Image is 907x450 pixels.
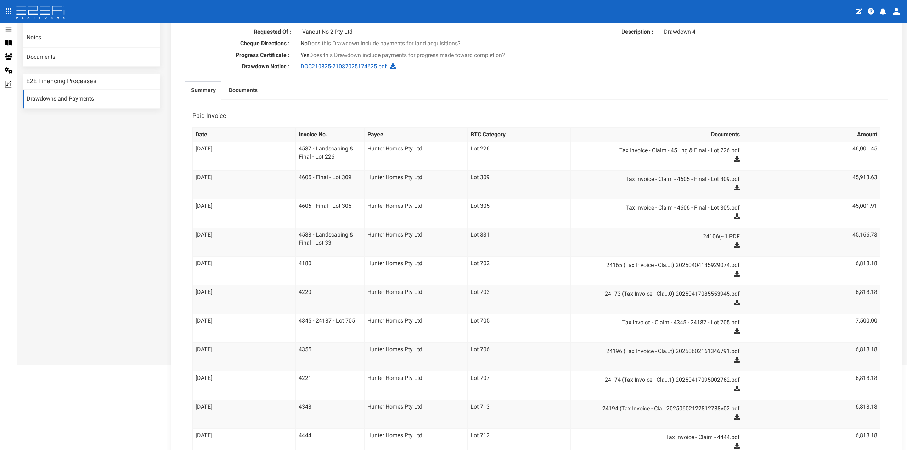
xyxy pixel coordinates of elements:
[468,199,571,228] td: Lot 305
[468,256,571,285] td: Lot 702
[192,113,226,119] h3: Paid Invoice
[192,371,295,400] td: [DATE]
[192,199,295,228] td: [DATE]
[364,256,467,285] td: Hunter Homes Pty Ltd
[743,314,880,342] td: 7,500.00
[581,432,739,443] a: Tax Invoice - Claim - 4444.pdf
[309,52,505,58] span: Does this Drawdown include payments for progress made toward completion?
[295,314,364,342] td: 4345 - 24187 - Lot 705
[659,28,893,36] div: Drawdown 4
[364,228,467,256] td: Hunter Homes Pty Ltd
[192,285,295,314] td: [DATE]
[295,199,364,228] td: 4606 - Final - Lot 305
[364,342,467,371] td: Hunter Homes Pty Ltd
[297,28,531,36] div: Vanout No 2 Pty Ltd
[743,342,880,371] td: 6,818.18
[743,228,880,256] td: 45,166.73
[468,285,571,314] td: Lot 703
[192,400,295,428] td: [DATE]
[468,342,571,371] td: Lot 706
[185,82,221,100] a: Summary
[191,86,216,95] label: Summary
[175,51,295,59] label: Progress Certificate :
[295,228,364,256] td: 4588 - Landscaping & Final - Lot 331
[192,228,295,256] td: [DATE]
[468,127,571,142] th: BTC Category
[581,317,739,328] a: Tax Invoice - Claim - 4345 - 24187 - Lot 705.pdf
[308,40,461,47] span: Does this Drawdown include payments for land acquisitions?
[468,371,571,400] td: Lot 707
[364,127,467,142] th: Payee
[571,127,743,142] th: Documents
[364,199,467,228] td: Hunter Homes Pty Ltd
[192,142,295,170] td: [DATE]
[743,256,880,285] td: 6,818.18
[23,48,160,67] a: Documents
[743,170,880,199] td: 45,913.63
[295,256,364,285] td: 4180
[364,400,467,428] td: Hunter Homes Pty Ltd
[23,28,160,47] a: Notes
[743,142,880,170] td: 46,001.45
[364,285,467,314] td: Hunter Homes Pty Ltd
[192,342,295,371] td: [DATE]
[581,288,739,300] a: 24173 (Tax Invoice - Cla...0) 20250417085553945.pdf
[468,170,571,199] td: Lot 309
[175,63,295,71] label: Drawdown Notice :
[192,256,295,285] td: [DATE]
[468,400,571,428] td: Lot 713
[229,86,258,95] label: Documents
[364,314,467,342] td: Hunter Homes Pty Ltd
[581,173,739,185] a: Tax Invoice - Claim - 4605 - Final - Lot 309.pdf
[581,260,739,271] a: 24165 (Tax Invoice - Cla...t) 20250404135929074.pdf
[542,28,659,36] label: Description :
[295,342,364,371] td: 4355
[364,142,467,170] td: Hunter Homes Pty Ltd
[295,285,364,314] td: 4220
[295,371,364,400] td: 4221
[23,90,160,109] a: Drawdowns and Payments
[295,170,364,199] td: 4605 - Final - Lot 309
[295,142,364,170] td: 4587 - Landscaping & Final - Lot 226
[192,170,295,199] td: [DATE]
[468,314,571,342] td: Lot 705
[364,371,467,400] td: Hunter Homes Pty Ltd
[581,374,739,386] a: 24174 (Tax Invoice - Cla...1) 20250417095002762.pdf
[581,346,739,357] a: 24196 (Tax Invoice - Cla...t) 20250602161346791.pdf
[175,40,295,48] label: Cheque Directions :
[192,127,295,142] th: Date
[223,82,263,100] a: Documents
[364,170,467,199] td: Hunter Homes Pty Ltd
[295,40,778,48] div: No
[743,371,880,400] td: 6,818.18
[581,403,739,414] a: 24194 (Tax Invoice - Cla...20250602122812788v02.pdf
[180,28,297,36] label: Requested Of :
[295,400,364,428] td: 4348
[581,145,739,156] a: Tax Invoice - Claim - 45...ng & Final - Lot 226.pdf
[743,285,880,314] td: 6,818.18
[581,202,739,213] a: Tax Invoice - Claim - 4606 - Final - Lot 305.pdf
[743,127,880,142] th: Amount
[295,51,778,59] div: Yes
[581,231,739,242] a: 24106(~1.PDF
[468,228,571,256] td: Lot 331
[300,63,387,70] a: DOC210825-21082025174625.pdf
[26,78,96,84] h3: E2E Financing Processes
[468,142,571,170] td: Lot 226
[743,199,880,228] td: 45,001.91
[192,314,295,342] td: [DATE]
[295,127,364,142] th: Invoice No.
[743,400,880,428] td: 6,818.18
